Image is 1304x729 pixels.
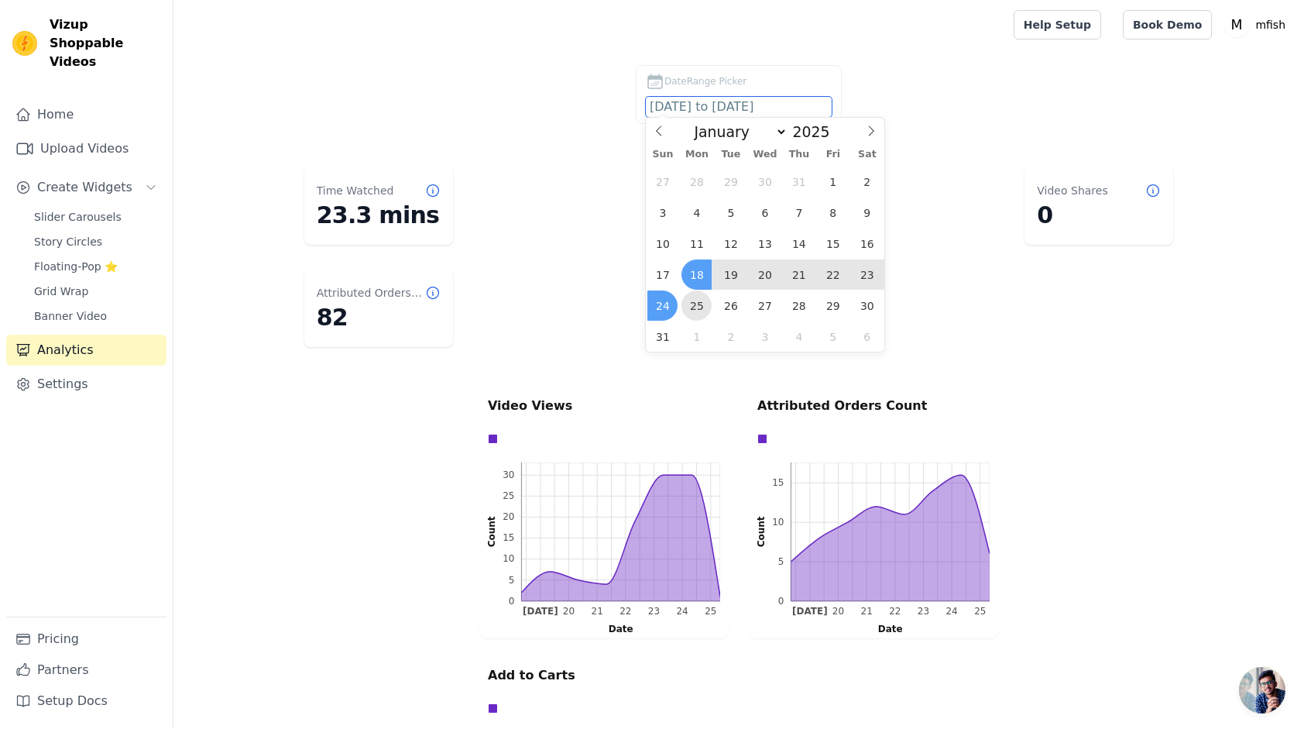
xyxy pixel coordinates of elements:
img: Vizup [12,31,37,56]
span: September 2, 2025 [715,322,746,352]
dt: Attributed Orders Count [317,285,425,301]
span: Grid Wrap [34,284,88,299]
span: August 1, 2025 [818,167,848,197]
dd: 82 [317,304,441,332]
span: September 3, 2025 [750,322,780,352]
span: Banner Video [34,308,107,324]
text: 20 [503,511,514,522]
a: Home [6,99,166,130]
text: Date [878,624,903,634]
text: 5 [778,556,784,567]
button: M mfish [1224,11,1292,39]
span: August 28, 2025 [784,291,814,321]
text: [DATE] [792,606,828,617]
span: Fri [816,150,850,160]
button: Create Widgets [6,172,166,203]
g: 5 [509,575,515,586]
text: [DATE] [523,606,558,617]
text: 25 [974,606,986,617]
g: Tue Aug 19 2025 00:00:00 GMT+0800 (中国标准时间) [523,606,558,617]
g: Sat Aug 23 2025 00:00:00 GMT+0800 (中国标准时间) [648,606,660,617]
span: August 21, 2025 [784,260,814,290]
span: September 1, 2025 [681,322,712,352]
g: Fri Aug 22 2025 00:00:00 GMT+0800 (中国标准时间) [889,606,901,617]
input: DateRange Picker [646,97,832,117]
g: Thu Aug 21 2025 00:00:00 GMT+0800 (中国标准时间) [592,606,603,617]
span: August 19, 2025 [715,260,746,290]
span: August 4, 2025 [681,198,712,228]
span: September 5, 2025 [818,322,848,352]
text: 22 [889,606,901,617]
dt: Video Shares [1037,183,1107,198]
text: 21 [592,606,603,617]
p: Attributed Orders Count [757,397,990,415]
span: August 13, 2025 [750,229,780,259]
span: August 20, 2025 [750,260,780,290]
span: August 16, 2025 [852,229,882,259]
span: Sun [646,150,680,160]
text: Count [756,516,767,547]
span: August 31, 2025 [647,322,678,352]
select: Month [686,122,788,141]
input: Year [788,123,843,140]
text: 15 [503,532,514,543]
a: Help Setup [1014,10,1101,40]
text: 30 [503,469,514,480]
g: left ticks [772,463,791,607]
span: August 7, 2025 [784,198,814,228]
text: 24 [676,606,688,617]
span: August 24, 2025 [647,291,678,321]
span: Create Widgets [37,178,132,197]
span: August 30, 2025 [852,291,882,321]
g: bottom ticks [521,601,720,617]
g: Mon Aug 25 2025 00:00:00 GMT+0800 (中国标准时间) [974,606,986,617]
text: 25 [503,490,514,501]
a: Settings [6,369,166,400]
span: September 4, 2025 [784,322,814,352]
span: August 5, 2025 [715,198,746,228]
span: August 29, 2025 [818,291,848,321]
a: 开放式聊天 [1239,667,1285,714]
text: 10 [772,517,784,528]
span: August 11, 2025 [681,229,712,259]
span: Slider Carousels [34,209,122,225]
g: Sun Aug 24 2025 00:00:00 GMT+0800 (中国标准时间) [676,606,688,617]
span: August 25, 2025 [681,291,712,321]
g: bottom ticks [791,601,990,617]
span: July 27, 2025 [647,167,678,197]
g: Wed Aug 20 2025 00:00:00 GMT+0800 (中国标准时间) [563,606,575,617]
g: Wed Aug 20 2025 00:00:00 GMT+0800 (中国标准时间) [832,606,844,617]
text: M [1231,17,1243,33]
a: Story Circles [25,231,166,253]
g: left ticks [503,463,521,607]
p: Add to Carts [488,666,720,685]
span: August 26, 2025 [715,291,746,321]
g: 0 [778,596,784,607]
text: Date [609,624,633,634]
g: Tue Aug 19 2025 00:00:00 GMT+0800 (中国标准时间) [792,606,828,617]
span: August 3, 2025 [647,198,678,228]
span: DateRange Picker [664,74,746,88]
span: August 22, 2025 [818,260,848,290]
a: Upload Videos [6,133,166,164]
a: Floating-Pop ⭐ [25,256,166,277]
text: 20 [563,606,575,617]
dd: 23.3 mins [317,201,441,229]
span: September 6, 2025 [852,322,882,352]
text: 15 [772,477,784,488]
span: August 10, 2025 [647,229,678,259]
span: August 27, 2025 [750,291,780,321]
span: August 17, 2025 [647,260,678,290]
a: Pricing [6,624,166,655]
p: Video Views [488,397,720,415]
a: Book Demo [1123,10,1212,40]
a: Grid Wrap [25,280,166,302]
span: August 9, 2025 [852,198,882,228]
